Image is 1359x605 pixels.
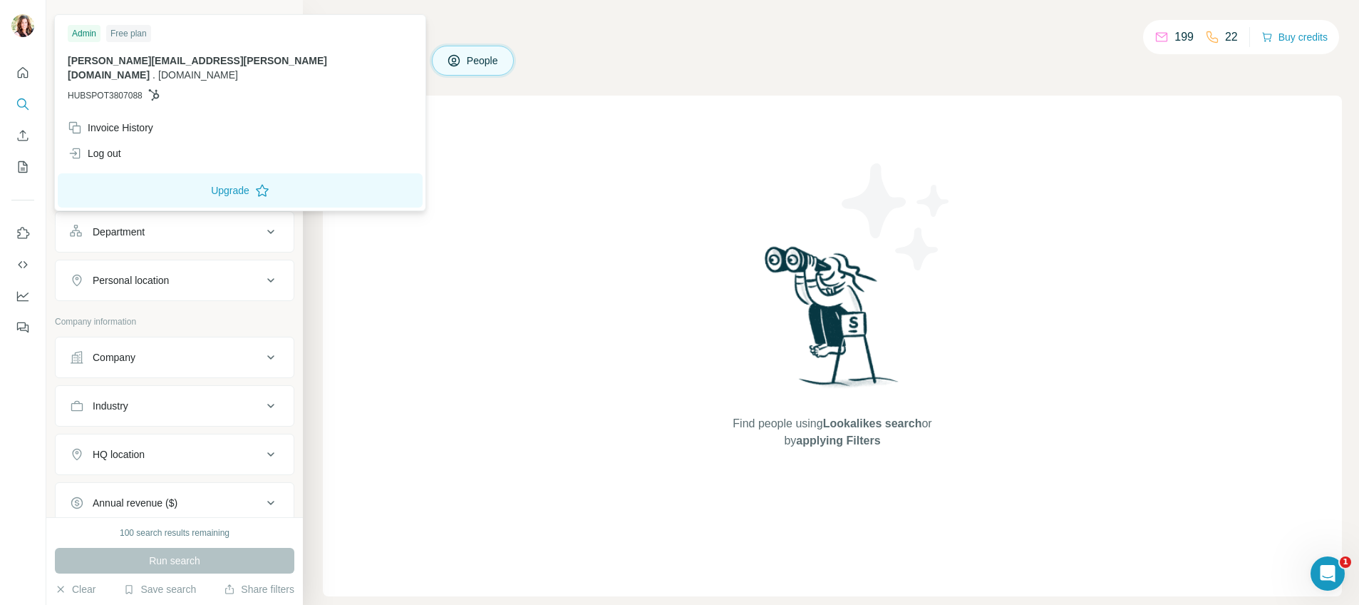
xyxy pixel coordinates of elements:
[58,173,423,208] button: Upgrade
[56,340,294,375] button: Company
[56,486,294,520] button: Annual revenue ($)
[796,434,880,447] span: applying Filters
[1174,29,1194,46] p: 199
[11,283,34,309] button: Dashboard
[1311,556,1345,591] iframe: Intercom live chat
[93,350,135,365] div: Company
[68,146,121,161] div: Log out
[55,315,294,328] p: Company information
[224,582,294,596] button: Share filters
[158,69,238,81] span: [DOMAIN_NAME]
[55,582,95,596] button: Clear
[55,13,100,26] div: New search
[11,220,34,246] button: Use Surfe on LinkedIn
[823,417,922,429] span: Lookalikes search
[68,89,143,102] span: HUBSPOT3807088
[106,25,151,42] div: Free plan
[1225,29,1238,46] p: 22
[11,315,34,340] button: Feedback
[11,14,34,37] img: Avatar
[11,91,34,117] button: Search
[1340,556,1351,568] span: 1
[93,399,128,413] div: Industry
[1261,27,1328,47] button: Buy credits
[93,225,145,239] div: Department
[832,153,961,281] img: Surfe Illustration - Stars
[68,25,100,42] div: Admin
[153,69,155,81] span: .
[758,243,906,402] img: Surfe Illustration - Woman searching with binoculars
[93,447,145,462] div: HQ location
[467,54,500,68] span: People
[93,273,169,288] div: Personal location
[11,154,34,180] button: My lists
[11,60,34,86] button: Quick start
[56,389,294,423] button: Industry
[120,527,229,539] div: 100 search results remaining
[56,215,294,249] button: Department
[323,17,1342,37] h4: Search
[56,437,294,472] button: HQ location
[93,496,177,510] div: Annual revenue ($)
[718,415,946,449] span: Find people using or by
[56,263,294,298] button: Personal location
[11,123,34,148] button: Enrich CSV
[68,121,153,135] div: Invoice History
[68,55,327,81] span: [PERSON_NAME][EMAIL_ADDRESS][PERSON_NAME][DOMAIN_NAME]
[248,9,303,30] button: Hide
[123,582,196,596] button: Save search
[11,252,34,278] button: Use Surfe API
